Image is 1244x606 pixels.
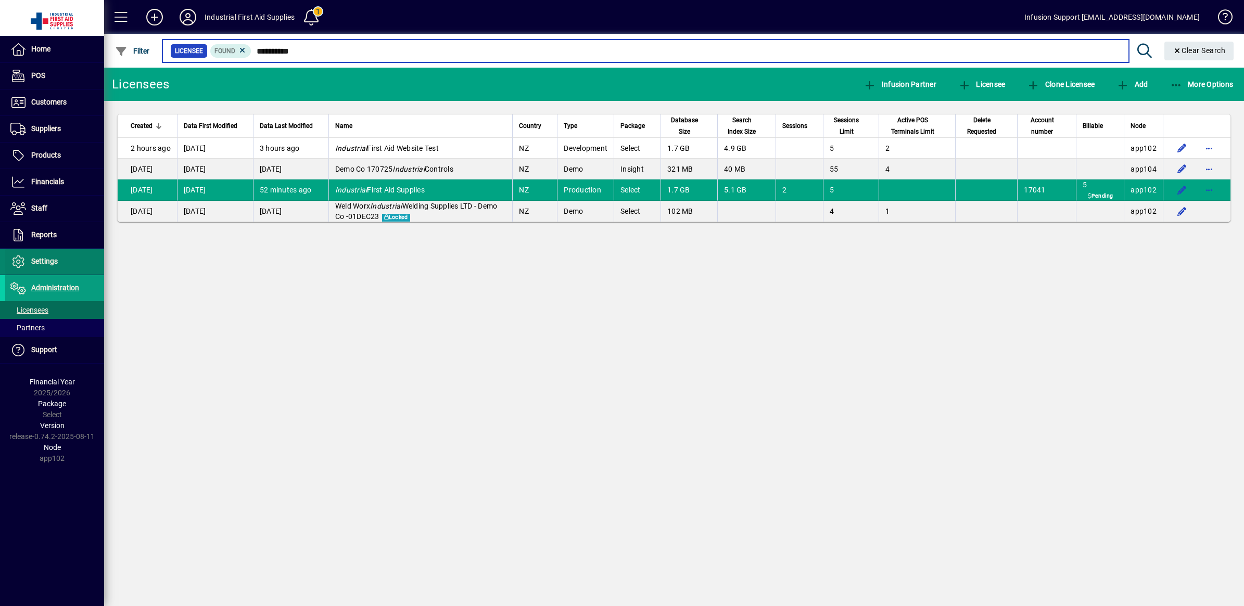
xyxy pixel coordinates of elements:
[118,201,177,222] td: [DATE]
[5,196,104,222] a: Staff
[1131,165,1157,173] span: app104.prod.infusionbusinesssoftware.com
[177,201,253,222] td: [DATE]
[335,186,367,194] em: Industrial
[5,89,104,115] a: Customers
[519,120,541,132] span: Country
[1083,120,1103,132] span: Billable
[1174,161,1190,177] button: Edit
[724,114,769,137] div: Search Index Size
[614,159,661,179] td: Insight
[823,138,879,159] td: 5
[661,201,717,222] td: 102 MB
[1131,186,1157,194] span: app102.prod.infusionbusinesssoftware.com
[512,179,557,201] td: NZ
[823,159,879,179] td: 55
[614,138,661,159] td: Select
[1017,179,1076,201] td: 17041
[5,63,104,89] a: POS
[31,345,57,354] span: Support
[138,8,171,27] button: Add
[1167,75,1236,94] button: More Options
[564,120,577,132] span: Type
[1131,144,1157,152] span: app102.prod.infusionbusinesssoftware.com
[861,75,939,94] button: Infusion Partner
[519,120,551,132] div: Country
[31,257,58,265] span: Settings
[557,179,614,201] td: Production
[31,204,47,212] span: Staff
[661,179,717,201] td: 1.7 GB
[1024,114,1060,137] span: Account number
[1170,80,1234,88] span: More Options
[1083,120,1118,132] div: Billable
[724,114,760,137] span: Search Index Size
[667,114,702,137] span: Database Size
[10,306,48,314] span: Licensees
[335,186,425,194] span: First Aid Supplies
[1174,203,1190,220] button: Edit
[717,159,776,179] td: 40 MB
[1201,161,1217,177] button: More options
[171,8,205,27] button: Profile
[557,138,614,159] td: Development
[260,120,313,132] span: Data Last Modified
[335,120,506,132] div: Name
[667,114,711,137] div: Database Size
[392,165,425,173] em: Industrial
[1114,75,1150,94] button: Add
[1024,9,1200,25] div: Infusion Support [EMAIL_ADDRESS][DOMAIN_NAME]
[335,165,453,173] span: Demo Co 170725 Controls
[776,179,823,201] td: 2
[5,116,104,142] a: Suppliers
[40,421,65,430] span: Version
[5,249,104,275] a: Settings
[1173,46,1226,55] span: Clear Search
[31,45,50,53] span: Home
[31,71,45,80] span: POS
[335,144,367,152] em: Industrial
[1024,75,1097,94] button: Clone Licensee
[5,301,104,319] a: Licensees
[879,201,955,222] td: 1
[253,201,328,222] td: [DATE]
[717,179,776,201] td: 5.1 GB
[1210,2,1231,36] a: Knowledge Base
[177,179,253,201] td: [DATE]
[717,138,776,159] td: 4.9 GB
[177,159,253,179] td: [DATE]
[1174,140,1190,157] button: Edit
[782,120,807,132] span: Sessions
[30,378,75,386] span: Financial Year
[253,159,328,179] td: [DATE]
[31,177,64,186] span: Financials
[175,46,203,56] span: Licensee
[118,138,177,159] td: 2 hours ago
[512,159,557,179] td: NZ
[31,151,61,159] span: Products
[5,222,104,248] a: Reports
[10,324,45,332] span: Partners
[620,120,654,132] div: Package
[131,120,171,132] div: Created
[614,201,661,222] td: Select
[5,337,104,363] a: Support
[557,159,614,179] td: Demo
[661,159,717,179] td: 321 MB
[512,201,557,222] td: NZ
[253,138,328,159] td: 3 hours ago
[253,179,328,201] td: 52 minutes ago
[879,159,955,179] td: 4
[1131,120,1146,132] span: Node
[5,143,104,169] a: Products
[512,138,557,159] td: NZ
[118,159,177,179] td: [DATE]
[335,144,439,152] span: First Aid Website Test
[1024,114,1070,137] div: Account number
[205,9,295,25] div: Industrial First Aid Supplies
[956,75,1008,94] button: Licensee
[823,201,879,222] td: 4
[1164,42,1234,60] button: Clear
[661,138,717,159] td: 1.7 GB
[557,201,614,222] td: Demo
[184,120,247,132] div: Data First Modified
